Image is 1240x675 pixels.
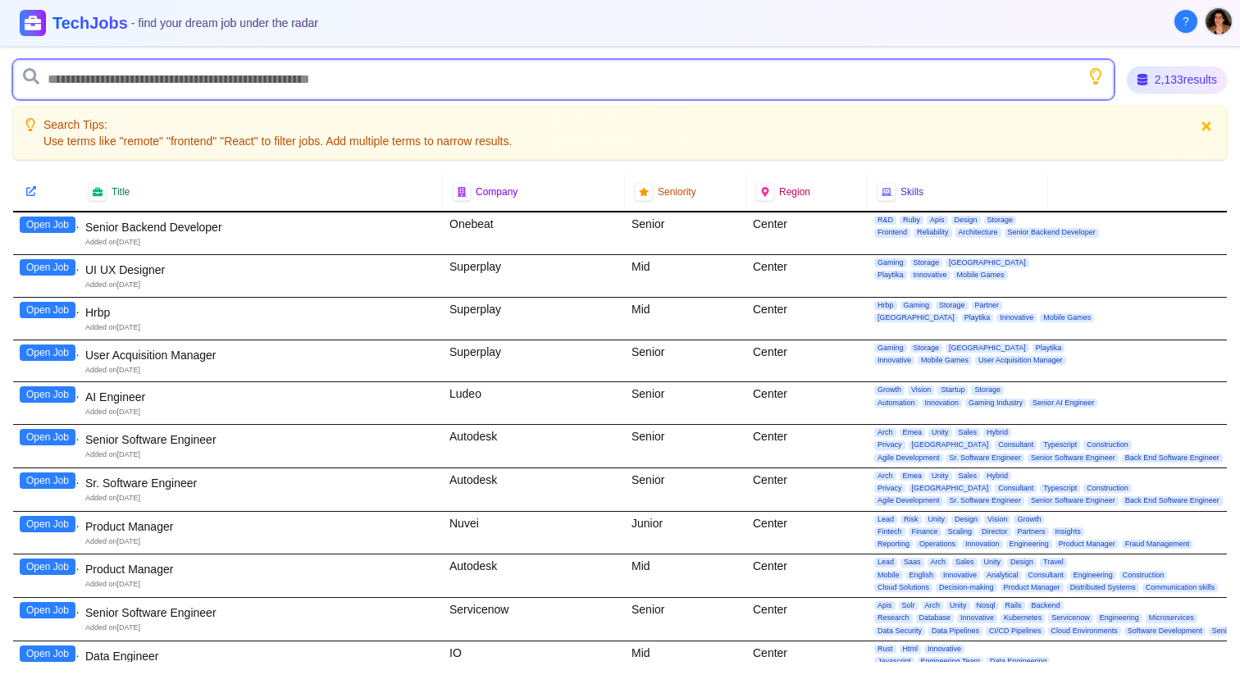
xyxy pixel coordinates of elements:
[874,613,913,623] span: Research
[1183,13,1189,30] span: ?
[443,340,625,382] div: Superplay
[625,298,746,340] div: Mid
[476,185,517,198] span: Company
[746,554,868,597] div: Center
[962,540,1003,549] span: Innovation
[1033,344,1065,353] span: Playtika
[899,601,919,610] span: Solr
[874,484,905,493] span: Privacy
[874,472,896,481] span: Arch
[746,598,868,641] div: Center
[874,657,914,666] span: Javascript
[1127,66,1227,93] div: 2,133 results
[20,602,75,618] button: Open Job
[874,428,896,437] span: Arch
[443,425,625,467] div: Autodesk
[874,385,905,395] span: Growth
[1070,571,1116,580] span: Engineering
[625,468,746,511] div: Senior
[1083,440,1132,449] span: Construction
[1204,7,1233,36] button: User menu
[625,255,746,297] div: Mid
[85,365,436,376] div: Added on [DATE]
[983,428,1011,437] span: Hybrid
[443,382,625,424] div: Ludeo
[746,468,868,511] div: Center
[951,515,981,524] span: Design
[975,356,1066,365] span: User Acquisition Manager
[918,657,983,666] span: Engineering Team
[961,313,994,322] span: Playtika
[1040,484,1080,493] span: Typescript
[1122,496,1223,505] span: Back End Software Engineer
[936,301,969,310] span: Storage
[983,571,1022,580] span: Analytical
[1029,399,1097,408] span: Senior AI Engineer
[20,259,75,276] button: Open Job
[874,527,905,536] span: Fintech
[1206,8,1232,34] img: User avatar
[874,301,897,310] span: Hrbp
[43,133,512,149] p: Use terms like "remote" "frontend" "React" to filter jobs. Add multiple terms to narrow results.
[900,515,922,524] span: Risk
[874,258,907,267] span: Gaming
[20,217,75,233] button: Open Job
[443,554,625,597] div: Autodesk
[955,428,981,437] span: Sales
[1028,601,1064,610] span: Backend
[984,515,1010,524] span: Vision
[971,385,1004,395] span: Storage
[85,561,436,577] div: Product Manager
[20,645,75,662] button: Open Job
[1124,627,1206,636] span: Software Development
[924,645,964,654] span: Innovative
[874,454,943,463] span: Agile Development
[978,527,1011,536] span: Director
[906,571,937,580] span: English
[1096,613,1142,623] span: Engineering
[973,601,999,610] span: Nosql
[1028,496,1119,505] span: Senior Software Engineer
[874,216,896,225] span: R&D
[874,558,897,567] span: Lead
[1067,583,1139,592] span: Distributed Systems
[85,407,436,417] div: Added on [DATE]
[746,425,868,467] div: Center
[900,301,933,310] span: Gaming
[940,571,980,580] span: Innovative
[909,484,992,493] span: [GEOGRAPHIC_DATA]
[20,429,75,445] button: Open Job
[874,645,896,654] span: Rust
[874,440,905,449] span: Privacy
[746,298,868,340] div: Center
[85,536,436,547] div: Added on [DATE]
[1001,583,1064,592] span: Product Manager
[909,440,992,449] span: [GEOGRAPHIC_DATA]
[20,472,75,489] button: Open Job
[927,216,948,225] span: Apis
[85,280,436,290] div: Added on [DATE]
[900,428,926,437] span: Emea
[1001,613,1045,623] span: Kubernetes
[131,16,318,30] span: - find your dream job under the radar
[85,304,436,321] div: Hrbp
[85,449,436,460] div: Added on [DATE]
[874,496,943,505] span: Agile Development
[874,515,897,524] span: Lead
[443,212,625,254] div: Onebeat
[996,313,1037,322] span: Innovative
[20,559,75,575] button: Open Job
[112,185,130,198] span: Title
[1014,515,1044,524] span: Growth
[972,301,1003,310] span: Partner
[995,484,1037,493] span: Consultant
[908,385,934,395] span: Vision
[954,271,1008,280] span: Mobile Games
[625,212,746,254] div: Senior
[443,255,625,297] div: Superplay
[937,385,968,395] span: Startup
[746,382,868,424] div: Center
[936,583,997,592] span: Decision-making
[1174,10,1197,33] button: About Techjobs
[995,440,1037,449] span: Consultant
